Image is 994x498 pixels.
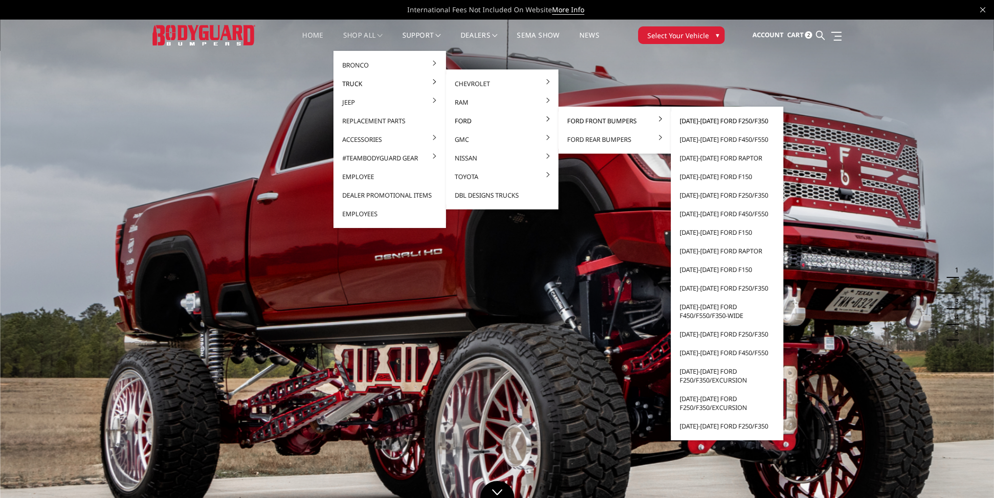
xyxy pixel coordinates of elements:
a: Employee [337,167,442,186]
a: Ram [450,93,554,112]
img: BODYGUARD BUMPERS [153,25,255,45]
button: 4 of 5 [949,309,959,325]
a: [DATE]-[DATE] Ford F250/F350/Excursion [675,362,779,389]
a: SEMA Show [517,32,559,51]
span: Account [752,30,783,39]
a: [DATE]-[DATE] Ford F250/F350 [675,186,779,204]
a: [DATE]-[DATE] Ford F250/F350/Excursion [675,389,779,417]
a: [DATE]-[DATE] Ford F150 [675,167,779,186]
a: [DATE]-[DATE] Ford F250/F350 [675,279,779,297]
a: [DATE]-[DATE] Ford F250/F350 [675,112,779,130]
span: ▾ [716,30,719,40]
a: [DATE]-[DATE] Ford F450/F550/F350-wide [675,297,779,325]
a: [DATE]-[DATE] Ford F450/F550 [675,204,779,223]
a: More Info [552,5,584,15]
span: Select Your Vehicle [647,30,709,41]
a: Chevrolet [450,74,554,93]
button: 5 of 5 [949,325,959,340]
a: [DATE]-[DATE] Ford F250/F350 [675,325,779,343]
a: Jeep [337,93,442,112]
a: Bronco [337,56,442,74]
a: [DATE]-[DATE] Ford Raptor [675,149,779,167]
button: 1 of 5 [949,262,959,278]
a: [DATE]-[DATE] Ford F450/F550 [675,343,779,362]
a: Ford Rear Bumpers [562,130,667,149]
a: Home [302,32,323,51]
a: [DATE]-[DATE] Ford F450/F550 [675,130,779,149]
button: 2 of 5 [949,278,959,294]
a: GMC [450,130,554,149]
a: Click to Down [480,481,514,498]
a: Truck [337,74,442,93]
a: Ford [450,112,554,130]
a: Cart 2 [787,22,812,48]
a: Dealers [461,32,498,51]
a: News [579,32,599,51]
button: 3 of 5 [949,294,959,309]
a: Dealer Promotional Items [337,186,442,204]
a: Account [752,22,783,48]
a: [DATE]-[DATE] Ford F250/F350 [675,417,779,435]
a: Replacement Parts [337,112,442,130]
a: Employees [337,204,442,223]
a: Support [402,32,441,51]
a: Nissan [450,149,554,167]
a: #TeamBodyguard Gear [337,149,442,167]
a: Accessories [337,130,442,149]
a: DBL Designs Trucks [450,186,554,204]
a: Toyota [450,167,554,186]
span: 2 [805,31,812,39]
a: Ford Front Bumpers [562,112,667,130]
a: shop all [343,32,383,51]
button: Select Your Vehicle [638,26,725,44]
span: Cart [787,30,803,39]
a: [DATE]-[DATE] Ford Raptor [675,242,779,260]
a: [DATE]-[DATE] Ford F150 [675,260,779,279]
a: [DATE]-[DATE] Ford F150 [675,223,779,242]
iframe: Chat Widget [945,451,994,498]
